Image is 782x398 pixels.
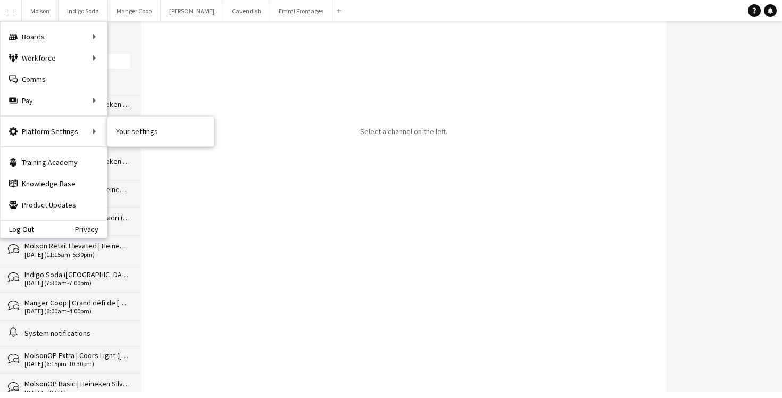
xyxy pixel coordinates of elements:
button: Manger Coop [108,1,161,21]
a: Product Updates [1,194,107,215]
div: System notifications [24,328,130,338]
button: Cavendish [223,1,270,21]
div: Pay [1,90,107,111]
button: Molson [22,1,59,21]
button: Indigo Soda [59,1,108,21]
button: Emmi Fromages [270,1,332,21]
p: Select a channel on the left. [360,127,447,136]
div: [DATE] (7:30am-7:00pm) [24,279,130,287]
div: [DATE] - [DATE] [24,389,130,396]
div: Molson Retail Elevated | Heineken Silver (DDO, [GEOGRAPHIC_DATA]) [24,241,130,251]
div: [DATE] (11:15am-5:30pm) [24,251,130,259]
div: MolsonOP Extra | Coors Light ([GEOGRAPHIC_DATA], [GEOGRAPHIC_DATA]) [24,351,130,360]
a: Your settings [107,121,214,142]
a: Privacy [75,225,107,234]
a: Comms [1,69,107,90]
div: [DATE] (6:15pm-10:30pm) [24,360,130,368]
div: Workforce [1,47,107,69]
a: Log Out [1,225,34,234]
button: [PERSON_NAME] [161,1,223,21]
div: Indigo Soda ([GEOGRAPHIC_DATA]) [24,270,130,279]
div: Platform Settings [1,121,107,142]
a: Training Academy [1,152,107,173]
a: Knowledge Base [1,173,107,194]
div: Boards [1,26,107,47]
div: MolsonOP Basic | Heineken Silver ([GEOGRAPHIC_DATA], [GEOGRAPHIC_DATA]) [24,379,130,388]
div: [DATE] (6:00am-4:00pm) [24,308,130,315]
div: Manger Coop | Grand défi de [GEOGRAPHIC_DATA] ([GEOGRAPHIC_DATA], [GEOGRAPHIC_DATA]) [24,298,130,308]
